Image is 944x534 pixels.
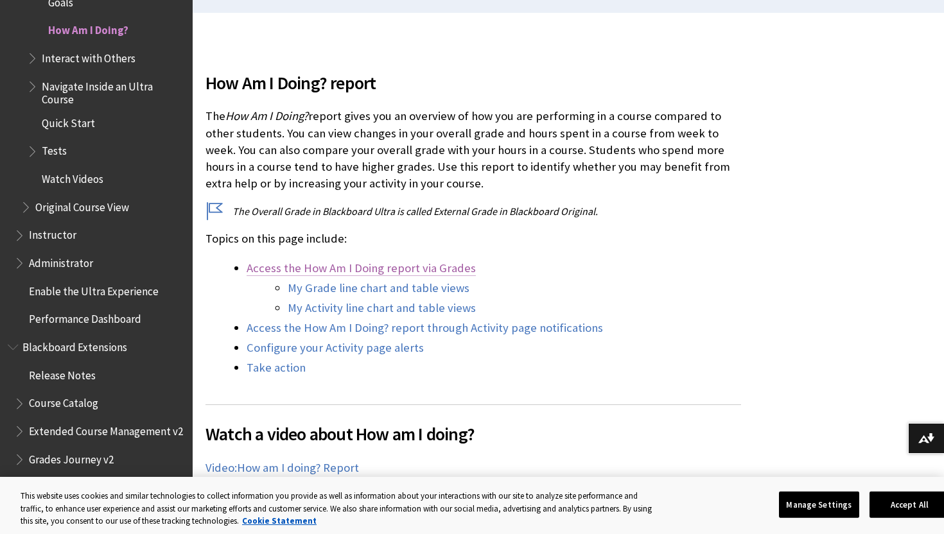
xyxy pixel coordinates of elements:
[242,515,317,526] a: More information about your privacy, opens in a new tab
[205,69,741,96] span: How Am I Doing? report
[205,420,741,447] span: Watch a video about How am I doing?
[42,168,103,185] span: Watch Videos
[48,20,128,37] span: How Am I Doing?
[247,261,476,276] a: Access the How Am I Doing report via Grades
[247,360,306,375] a: Take action
[205,108,741,192] p: The report gives you an overview of how you are performing in a course compared to other students...
[237,460,359,475] span: How am I doing? Report
[29,420,183,438] span: Extended Course Management v2
[42,112,95,130] span: Quick Start
[42,141,67,158] span: Tests
[288,280,469,296] a: My Grade line chart and table views
[29,280,159,298] span: Enable the Ultra Experience
[29,309,141,326] span: Performance Dashboard
[247,340,424,356] a: Configure your Activity page alerts
[247,320,603,336] a: Access the How Am I Doing? report through Activity page notifications
[288,300,476,316] a: My Activity line chart and table views
[29,365,96,382] span: Release Notes
[29,449,114,466] span: Grades Journey v2
[29,393,98,410] span: Course Catalog
[779,491,859,518] button: Manage Settings
[29,225,76,242] span: Instructor
[205,204,741,218] p: The Overall Grade in Blackboard Ultra is called External Grade in Blackboard Original.
[29,252,93,270] span: Administrator
[205,230,741,247] p: Topics on this page include:
[42,47,135,65] span: Interact with Others
[22,336,127,354] span: Blackboard Extensions
[21,490,661,528] div: This website uses cookies and similar technologies to collect information you provide as well as ...
[35,196,129,214] span: Original Course View
[42,76,184,106] span: Navigate Inside an Ultra Course
[225,108,308,123] span: How Am I Doing?
[205,460,359,476] a: Video:How am I doing? Report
